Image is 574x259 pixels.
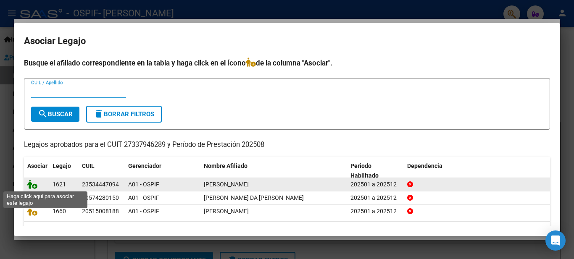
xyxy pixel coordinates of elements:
span: Legajo [53,162,71,169]
button: Buscar [31,107,79,122]
div: 202501 a 202512 [350,207,400,216]
span: Gerenciador [128,162,161,169]
span: A01 - OSPIF [128,194,159,201]
datatable-header-cell: Nombre Afiliado [200,157,347,185]
span: LOPEZ LUZ ALEJANDRA [204,181,249,188]
span: A01 - OSPIF [128,208,159,215]
span: CUIL [82,162,95,169]
p: Legajos aprobados para el CUIT 27337946289 y Período de Prestación 202508 [24,140,550,150]
datatable-header-cell: Gerenciador [125,157,200,185]
div: 20574280150 [82,193,119,203]
div: 202501 a 202512 [350,180,400,189]
div: 23534447094 [82,180,119,189]
span: 1660 [53,208,66,215]
span: Asociar [27,162,47,169]
h4: Busque el afiliado correspondiente en la tabla y haga click en el ícono de la columna "Asociar". [24,58,550,68]
span: Nombre Afiliado [204,162,248,169]
mat-icon: delete [94,109,104,119]
span: 1551 [53,194,66,201]
span: COUTINHO DA SILVA BENJAMIN URIEL [204,194,304,201]
div: 3 registros [24,222,550,243]
datatable-header-cell: Legajo [49,157,79,185]
span: 1621 [53,181,66,188]
button: Borrar Filtros [86,106,162,123]
mat-icon: search [38,109,48,119]
span: REYNA TIZIANO NESTOR URIEL [204,208,249,215]
datatable-header-cell: Dependencia [404,157,550,185]
span: Dependencia [407,162,442,169]
datatable-header-cell: Periodo Habilitado [347,157,404,185]
span: Borrar Filtros [94,110,154,118]
h2: Asociar Legajo [24,33,550,49]
div: 20515008188 [82,207,119,216]
span: Periodo Habilitado [350,162,379,179]
span: A01 - OSPIF [128,181,159,188]
datatable-header-cell: CUIL [79,157,125,185]
span: Buscar [38,110,73,118]
div: Open Intercom Messenger [545,230,566,251]
datatable-header-cell: Asociar [24,157,49,185]
div: 202501 a 202512 [350,193,400,203]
